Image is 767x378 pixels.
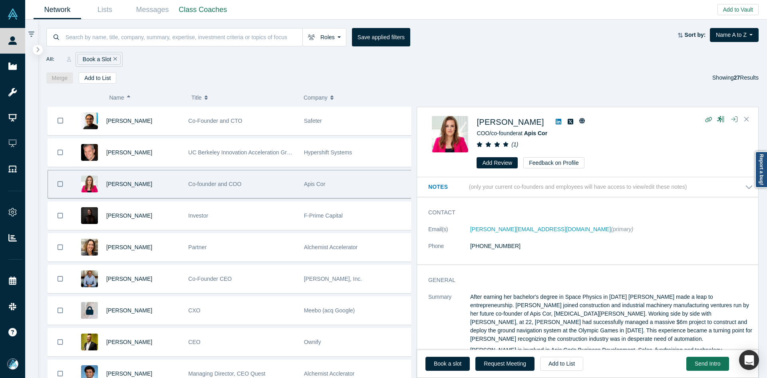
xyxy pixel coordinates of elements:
[475,357,535,371] button: Request Meeting
[428,183,467,191] h3: Notes
[81,334,98,350] img: Frank Rohde's Profile Image
[425,357,470,371] a: Book a slot
[304,244,358,250] span: Alchemist Accelerator
[106,276,152,282] a: [PERSON_NAME]
[48,139,73,166] button: Bookmark
[734,74,759,81] span: Results
[109,89,183,106] button: Name
[81,144,98,161] img: Andre Marquis's Profile Image
[352,28,410,46] button: Save applied filters
[48,107,73,135] button: Bookmark
[79,72,116,84] button: Add to List
[712,72,759,84] div: Showing
[428,208,742,217] h3: Contact
[188,307,200,314] span: CXO
[106,181,152,187] a: [PERSON_NAME]
[304,89,328,106] span: Company
[188,276,232,282] span: Co-Founder CEO
[7,8,18,20] img: Alchemist Vault Logo
[188,118,242,124] span: Co-Founder and CTO
[48,265,73,293] button: Bookmark
[710,28,759,42] button: Name A to Z
[477,118,544,126] a: [PERSON_NAME]
[523,157,584,168] button: Feedback on Profile
[7,358,18,370] img: Mia Scott's Account
[511,141,518,148] i: ( 1 )
[685,32,706,38] strong: Sort by:
[304,339,321,345] span: Ownify
[428,225,470,242] dt: Email(s)
[611,226,633,232] span: (primary)
[106,118,152,124] a: [PERSON_NAME]
[188,212,208,219] span: Investor
[470,293,753,343] p: After earning her bachelor's degree in Space Physics in [DATE] [PERSON_NAME] made a leap to entre...
[302,28,346,46] button: Roles
[188,339,200,345] span: CEO
[188,244,207,250] span: Partner
[106,149,152,156] a: [PERSON_NAME]
[470,243,521,249] a: [PHONE_NUMBER]
[106,307,152,314] a: [PERSON_NAME]
[191,89,295,106] button: Title
[755,151,767,188] a: Report a bug!
[34,0,81,19] a: Network
[304,89,407,106] button: Company
[304,118,322,124] span: Safeter
[741,113,753,126] button: Close
[304,181,326,187] span: Apis Cor
[188,149,361,156] span: UC Berkeley Innovation Acceleration Group, CEO Hypershift Systems
[106,339,152,345] a: [PERSON_NAME]
[46,72,74,84] button: Merge
[469,184,687,190] p: (only your current co-founders and employees will have access to view/edit these notes)
[304,276,362,282] span: [PERSON_NAME], Inc.
[111,55,117,64] button: Remove Filter
[129,0,176,19] a: Messages
[48,328,73,356] button: Bookmark
[77,54,121,65] div: Book a Slot
[304,370,355,377] span: Alchemist Acclerator
[48,170,73,198] button: Bookmark
[106,244,152,250] span: [PERSON_NAME]
[304,212,343,219] span: F-Prime Capital
[106,212,152,219] a: [PERSON_NAME]
[734,74,740,81] strong: 27
[428,242,470,259] dt: Phone
[540,357,583,371] button: Add to List
[188,181,241,187] span: Co-founder and COO
[686,357,729,371] button: Send Intro
[470,346,753,363] p: [PERSON_NAME] is involved in Apis Cor's Business Development, Sales, fundraising and technology d...
[81,207,98,224] img: Betsy Mulé's Profile Image
[46,55,55,63] span: All:
[188,370,265,377] span: Managing Director, CEO Quest
[304,307,355,314] span: Meebo (acq Google)
[65,28,302,46] input: Search by name, title, company, summary, expertise, investment criteria or topics of focus
[477,157,518,168] button: Add Review
[81,270,98,287] img: Darren Kaplan's Profile Image
[432,116,468,152] img: Anna Cheniuntai's Profile Image
[106,370,152,377] a: [PERSON_NAME]
[176,0,230,19] a: Class Coaches
[428,183,753,191] button: Notes (only your current co-founders and employees will have access to view/edit these notes)
[109,89,124,106] span: Name
[524,130,547,136] a: Apis Cor
[48,202,73,230] button: Bookmark
[304,149,352,156] span: Hypershift Systems
[48,297,73,324] button: Bookmark
[81,0,129,19] a: Lists
[717,4,759,15] button: Add to Vault
[48,234,73,261] button: Bookmark
[477,130,547,136] span: COO/co-founder at
[81,239,98,256] img: Christy Canida's Profile Image
[470,226,611,232] a: [PERSON_NAME][EMAIL_ADDRESS][DOMAIN_NAME]
[428,276,742,284] h3: General
[81,176,98,192] img: Anna Cheniuntai's Profile Image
